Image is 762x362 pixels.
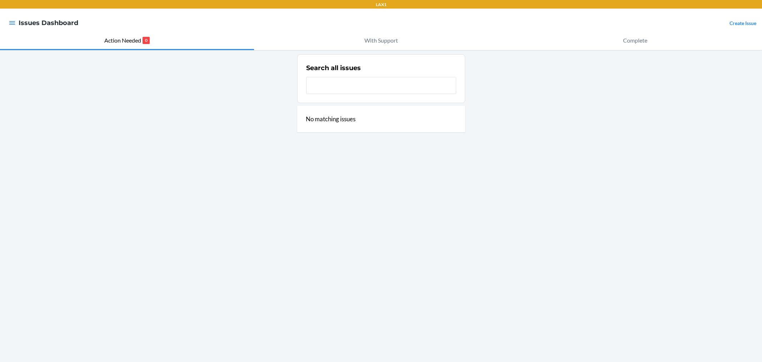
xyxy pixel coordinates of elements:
p: Complete [623,36,647,45]
p: Action Needed [104,36,141,45]
a: Create Issue [729,20,756,26]
p: With Support [364,36,398,45]
p: LAX1 [376,1,387,8]
p: 0 [143,37,150,44]
button: Complete [508,31,762,50]
h2: Search all issues [306,63,361,73]
div: No matching issues [297,106,465,132]
h4: Issues Dashboard [19,18,78,28]
button: With Support [254,31,508,50]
